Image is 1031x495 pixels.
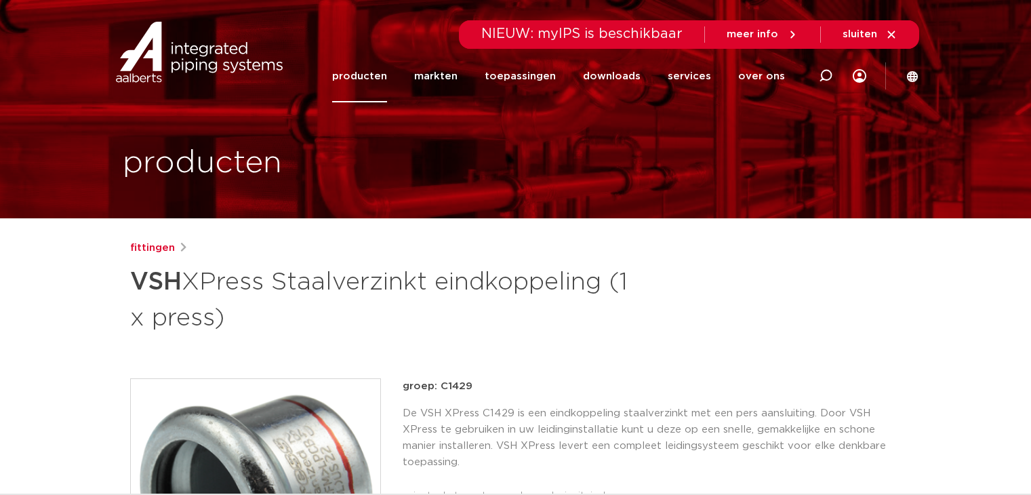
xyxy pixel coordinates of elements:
[130,270,182,294] strong: VSH
[332,50,785,102] nav: Menu
[727,29,778,39] span: meer info
[130,240,175,256] a: fittingen
[583,50,641,102] a: downloads
[481,27,683,41] span: NIEUW: myIPS is beschikbaar
[123,142,282,185] h1: producten
[738,50,785,102] a: over ons
[843,28,897,41] a: sluiten
[727,28,798,41] a: meer info
[130,262,639,335] h1: XPress Staalverzinkt eindkoppeling (1 x press)
[843,29,877,39] span: sluiten
[403,378,902,395] p: groep: C1429
[414,50,458,102] a: markten
[485,50,556,102] a: toepassingen
[668,50,711,102] a: services
[332,50,387,102] a: producten
[403,405,902,471] p: De VSH XPress C1429 is een eindkoppeling staalverzinkt met een pers aansluiting. Door VSH XPress ...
